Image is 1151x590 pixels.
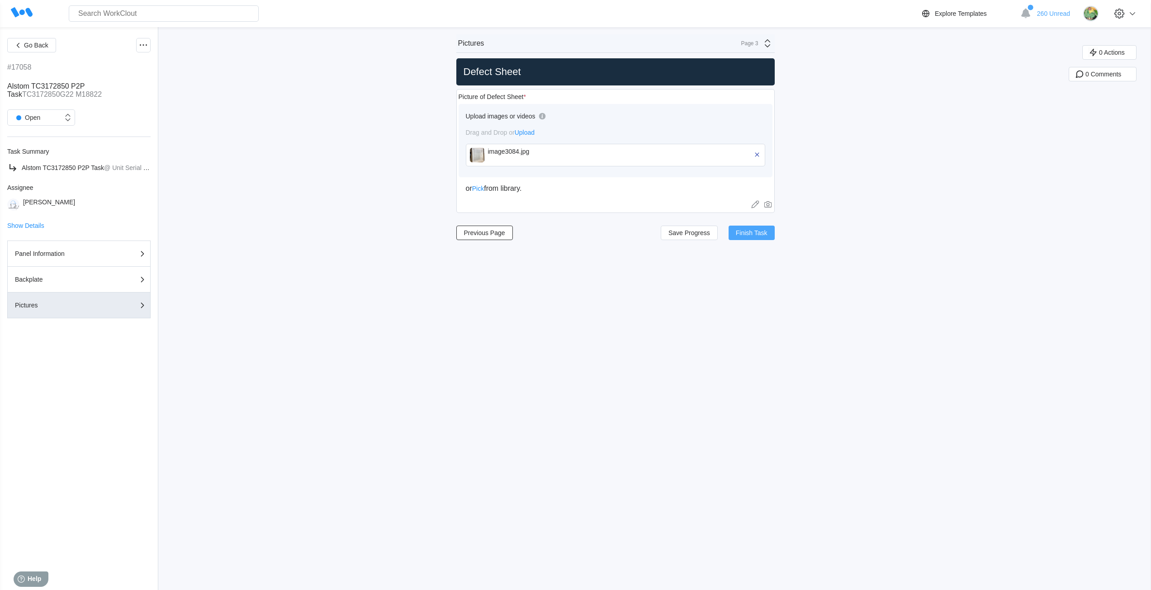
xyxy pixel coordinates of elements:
button: Save Progress [661,226,718,240]
div: Open [12,111,40,124]
div: image3084.jpg [488,148,592,155]
mark: M18822 [76,90,102,98]
div: Picture of Defect Sheet [459,93,526,100]
button: Go Back [7,38,56,52]
span: Pick [472,185,484,192]
span: Upload [515,129,535,136]
button: Pictures [7,293,151,318]
button: Show Details [7,222,44,229]
span: Alstom TC3172850 P2P Task [22,164,104,171]
div: #17058 [7,63,31,71]
button: 0 Comments [1069,67,1137,81]
mark: TC3172850G22 [22,90,74,98]
button: Backplate [7,267,151,293]
div: Page 3 [736,40,758,47]
input: Search WorkClout [69,5,259,22]
span: Save Progress [668,230,710,236]
div: [PERSON_NAME] [23,198,75,211]
mark: @ Unit Serial Number [104,164,166,171]
button: 0 Actions [1082,45,1137,60]
div: Panel Information [15,250,105,257]
div: or from library. [466,184,765,193]
span: Go Back [24,42,48,48]
div: Pictures [458,39,484,47]
a: Explore Templates [920,8,1016,19]
button: Previous Page [456,226,513,240]
h2: Defect Sheet [460,66,771,78]
div: Assignee [7,184,151,191]
div: Task Summary [7,148,151,155]
button: Panel Information [7,241,151,267]
span: 260 Unread [1037,10,1070,17]
img: image3084.jpg [470,148,484,162]
span: Previous Page [464,230,505,236]
span: 0 Actions [1099,49,1125,56]
span: Drag and Drop or [466,129,535,136]
button: Finish Task [729,226,775,240]
div: Upload images or videos [466,113,535,120]
span: Alstom TC3172850 P2P Task [7,82,85,98]
div: Explore Templates [935,10,987,17]
img: clout-09.png [7,198,19,211]
a: Alstom TC3172850 P2P Task@ Unit Serial Number [7,162,151,173]
span: 0 Comments [1085,71,1121,77]
div: Pictures [15,302,105,308]
div: Backplate [15,276,105,283]
img: images.jpg [1083,6,1099,21]
span: Finish Task [736,230,767,236]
